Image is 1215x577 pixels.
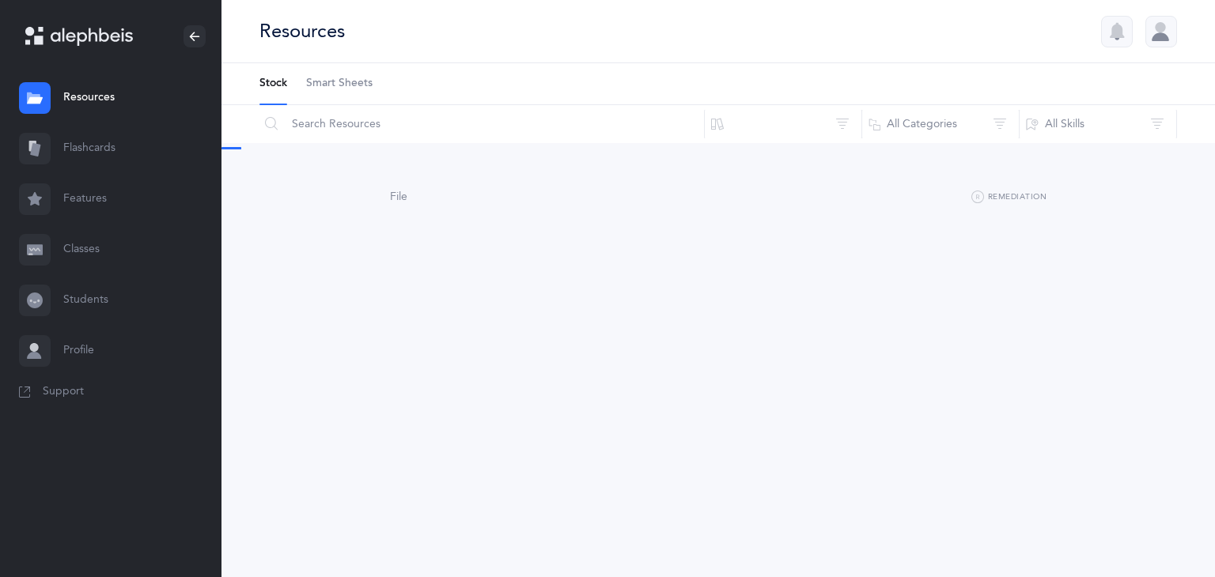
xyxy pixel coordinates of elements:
input: Search Resources [259,105,705,143]
button: All Skills [1019,105,1177,143]
span: Support [43,384,84,400]
div: Resources [259,18,345,44]
span: File [390,190,407,203]
span: Smart Sheets [306,76,373,92]
button: All Categories [861,105,1020,143]
button: Remediation [971,188,1047,207]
